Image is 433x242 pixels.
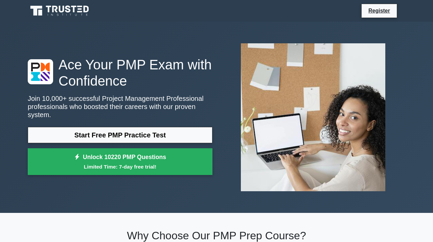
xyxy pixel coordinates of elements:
[36,163,204,171] small: Limited Time: 7-day free trial!
[28,229,405,242] h2: Why Choose Our PMP Prep Course?
[364,6,394,15] a: Register
[28,94,212,119] p: Join 10,000+ successful Project Management Professional professionals who boosted their careers w...
[28,127,212,143] a: Start Free PMP Practice Test
[28,148,212,175] a: Unlock 10220 PMP QuestionsLimited Time: 7-day free trial!
[28,57,212,89] h1: Ace Your PMP Exam with Confidence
